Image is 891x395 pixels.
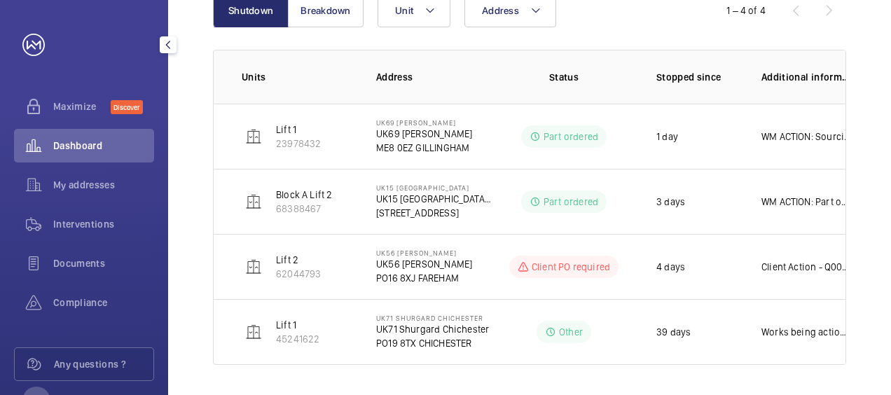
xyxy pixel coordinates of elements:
p: WM ACTION: Sourcing parts, ETA TBC 12/09 WM Action: Parts on order, ETA 17th - 18th. 12/09 [761,130,851,144]
img: elevator.svg [245,324,262,340]
p: 23978432 [276,137,321,151]
p: PO19 8TX CHICHESTER [376,336,489,350]
p: Works being actioned by a third party [761,325,851,339]
p: 39 days [656,325,691,339]
p: Address [376,70,494,84]
p: UK15 [GEOGRAPHIC_DATA] - [STREET_ADDRESS] [376,192,494,206]
span: Dashboard [53,139,154,153]
img: elevator.svg [245,258,262,275]
p: 4 days [656,260,685,274]
span: Address [482,5,519,16]
p: UK71 Shurgard Chichester [376,314,489,322]
p: Lift 1 [276,123,321,137]
p: Client Action - Q00022156 sent for scaffolding [761,260,851,274]
span: Documents [53,256,154,270]
p: 68388467 [276,202,333,216]
p: Units [242,70,354,84]
p: UK69 [PERSON_NAME] [376,118,472,127]
p: UK69 [PERSON_NAME] [376,127,472,141]
p: Part ordered [544,195,598,209]
span: Any questions ? [54,357,153,371]
span: Maximize [53,99,111,113]
p: 3 days [656,195,685,209]
p: Client PO required [532,260,610,274]
p: Status [504,70,624,84]
p: Other [559,325,583,339]
img: elevator.svg [245,128,262,145]
p: Stopped since [656,70,739,84]
p: UK56 [PERSON_NAME] [376,249,472,257]
p: 45241622 [276,332,319,346]
p: UK15 [GEOGRAPHIC_DATA] [376,183,494,192]
p: PO16 8XJ FAREHAM [376,271,472,285]
p: 62044793 [276,267,321,281]
p: Lift 1 [276,318,319,332]
span: Interventions [53,217,154,231]
p: UK71 Shurgard Chichester [376,322,489,336]
div: 1 – 4 of 4 [726,4,766,18]
p: Lift 2 [276,253,321,267]
p: WM ACTION: Part on order, ETA TBC. 09/08 [761,195,851,209]
p: Part ordered [544,130,598,144]
p: [STREET_ADDRESS] [376,206,494,220]
p: UK56 [PERSON_NAME] [376,257,472,271]
span: Unit [395,5,413,16]
img: elevator.svg [245,193,262,210]
span: Discover [111,100,143,114]
p: Additional information [761,70,851,84]
p: ME8 0EZ GILLINGHAM [376,141,472,155]
p: Block A Lift 2 [276,188,333,202]
span: My addresses [53,178,154,192]
span: Compliance [53,296,154,310]
p: 1 day [656,130,678,144]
